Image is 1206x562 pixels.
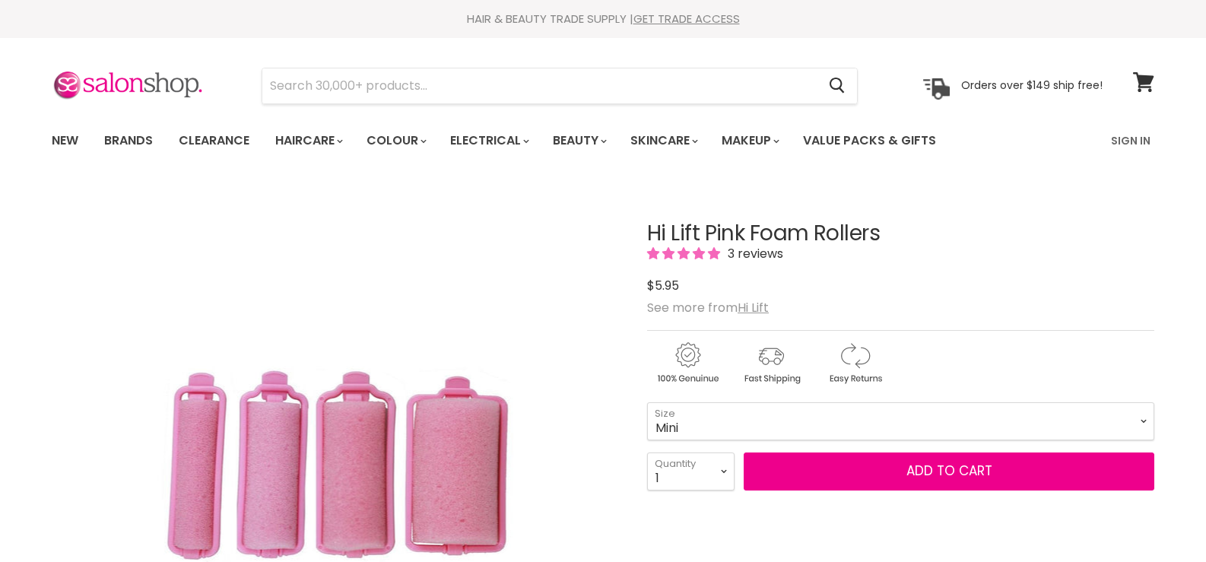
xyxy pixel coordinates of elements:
[961,78,1103,92] p: Orders over $149 ship free!
[738,299,769,316] a: Hi Lift
[647,222,1154,246] h1: Hi Lift Pink Foam Rollers
[814,340,895,386] img: returns.gif
[647,299,769,316] span: See more from
[792,125,947,157] a: Value Packs & Gifts
[647,452,735,491] select: Quantity
[40,125,90,157] a: New
[355,125,436,157] a: Colour
[33,11,1173,27] div: HAIR & BEAUTY TRADE SUPPLY |
[167,125,261,157] a: Clearance
[93,125,164,157] a: Brands
[1102,125,1160,157] a: Sign In
[40,119,1025,163] ul: Main menu
[262,68,817,103] input: Search
[647,340,728,386] img: genuine.gif
[633,11,740,27] a: GET TRADE ACCESS
[264,125,352,157] a: Haircare
[647,277,679,294] span: $5.95
[744,452,1154,491] button: Add to cart
[710,125,789,157] a: Makeup
[33,119,1173,163] nav: Main
[541,125,616,157] a: Beauty
[619,125,707,157] a: Skincare
[647,245,723,262] span: 5.00 stars
[817,68,857,103] button: Search
[439,125,538,157] a: Electrical
[723,245,783,262] span: 3 reviews
[731,340,811,386] img: shipping.gif
[906,462,992,480] span: Add to cart
[262,68,858,104] form: Product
